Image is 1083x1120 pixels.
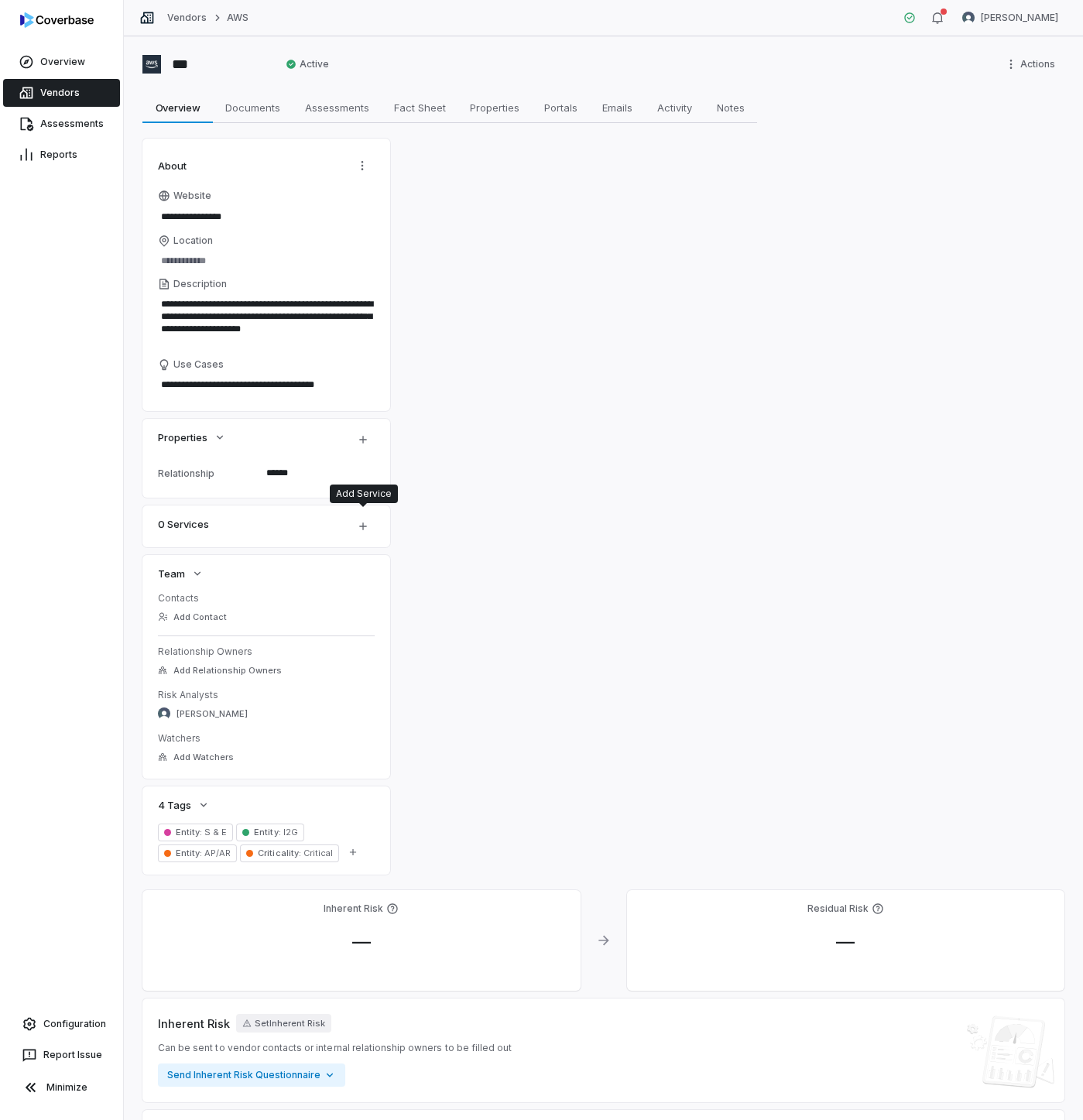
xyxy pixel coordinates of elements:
[3,48,120,76] a: Overview
[3,110,120,138] a: Assessments
[20,12,94,28] img: logo-D7KZi-bG.svg
[1000,53,1064,76] button: More actions
[173,358,224,371] span: Use Cases
[173,235,213,247] span: Location
[227,12,248,24] a: AWS
[953,6,1068,29] button: Daniel Aranibar avatar[PERSON_NAME]
[153,791,214,819] button: 4 Tags
[388,98,452,118] span: Fact Sheet
[824,930,867,953] span: —
[301,848,333,858] span: Critical
[158,293,375,352] textarea: Description
[6,1041,117,1069] button: Report Issue
[981,12,1058,24] span: [PERSON_NAME]
[177,708,248,720] span: [PERSON_NAME]
[158,1063,345,1087] button: Send Inherent Risk Questionnaire
[167,12,207,24] a: Vendors
[173,665,282,676] span: Add Relationship Owners
[158,707,170,720] img: Daniel Aranibar avatar
[202,827,227,837] span: S & E
[538,98,584,118] span: Portals
[158,798,191,812] span: 4 Tags
[173,278,227,290] span: Description
[158,732,375,745] dt: Watchers
[153,560,208,587] button: Team
[173,752,234,763] span: Add Watchers
[158,374,375,396] textarea: Use Cases
[173,190,211,202] span: Website
[236,1014,331,1033] button: SetInherent Risk
[158,159,187,173] span: About
[176,848,202,858] span: Entity :
[254,827,280,837] span: Entity :
[299,98,375,118] span: Assessments
[158,689,375,701] dt: Risk Analysts
[596,98,639,118] span: Emails
[6,1010,117,1038] a: Configuration
[807,903,869,915] h4: Residual Risk
[158,468,260,479] div: Relationship
[158,1042,512,1054] span: Can be sent to vendor contacts or internal relationship owners to be filled out
[3,79,120,107] a: Vendors
[158,567,185,581] span: Team
[258,848,300,858] span: Criticality :
[149,98,207,118] span: Overview
[158,430,207,444] span: Properties
[350,154,375,177] button: Actions
[651,98,698,118] span: Activity
[3,141,120,169] a: Reports
[340,930,383,953] span: —
[281,827,298,837] span: I2G
[219,98,286,118] span: Documents
[6,1072,117,1103] button: Minimize
[286,58,329,70] span: Active
[153,603,231,631] button: Add Contact
[464,98,526,118] span: Properties
[153,423,231,451] button: Properties
[324,903,383,915] h4: Inherent Risk
[158,250,375,272] input: Location
[202,848,231,858] span: AP/AR
[962,12,975,24] img: Daniel Aranibar avatar
[711,98,751,118] span: Notes
[158,646,375,658] dt: Relationship Owners
[158,592,375,605] dt: Contacts
[176,827,202,837] span: Entity :
[336,488,392,500] div: Add Service
[158,1016,230,1032] span: Inherent Risk
[158,206,348,228] input: Website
